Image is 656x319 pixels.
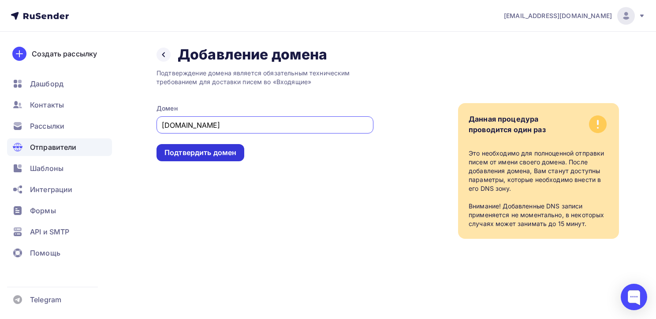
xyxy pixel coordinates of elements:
[504,11,612,20] span: [EMAIL_ADDRESS][DOMAIN_NAME]
[7,138,112,156] a: Отправители
[30,226,69,237] span: API и SMTP
[30,248,60,258] span: Помощь
[30,78,63,89] span: Дашборд
[504,7,645,25] a: [EMAIL_ADDRESS][DOMAIN_NAME]
[7,202,112,219] a: Формы
[30,121,64,131] span: Рассылки
[157,69,373,86] div: Подтверждение домена является обязательным техническим требованием для доставки писем во «Входящие»
[32,48,97,59] div: Создать рассылку
[30,294,61,305] span: Telegram
[30,163,63,174] span: Шаблоны
[7,96,112,114] a: Контакты
[469,149,608,228] div: Это необходимо для полноценной отправки писем от имени своего домена. После добавления домена, Ва...
[164,148,236,158] div: Подтвердить домен
[30,142,77,152] span: Отправители
[469,114,546,135] div: Данная процедура проводится один раз
[7,159,112,177] a: Шаблоны
[178,46,327,63] h2: Добавление домена
[157,104,373,113] div: Домен
[30,205,56,216] span: Формы
[30,184,72,195] span: Интеграции
[7,117,112,135] a: Рассылки
[30,100,64,110] span: Контакты
[162,120,369,130] input: Укажите домен
[7,75,112,93] a: Дашборд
